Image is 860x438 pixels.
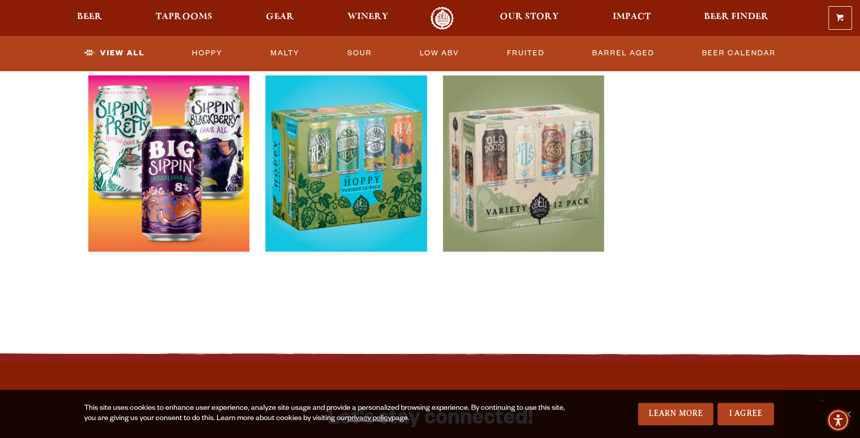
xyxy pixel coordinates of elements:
a: Hoppy [188,41,227,65]
a: Beer Calendar [698,41,780,65]
a: Sour [343,41,376,65]
img: Hoppy Variety Pack [265,75,426,331]
a: Gear [259,7,301,30]
a: Learn More [638,403,713,425]
span: Winery [347,13,388,21]
a: Scroll to top [809,387,834,412]
a: Malty [266,41,304,65]
a: Fruited [503,41,549,65]
img: Montage Variety 12 Pack [443,75,604,331]
span: Gear [266,13,294,21]
a: [PERSON_NAME]’ Variety Pack Variety 12 Pack Cans ABV Sippin’ Variety Pack Sippin’ Variety Pack [86,40,251,331]
a: Odell Home [423,7,461,30]
span: Taprooms [155,13,212,21]
div: Accessibility Menu [827,409,849,431]
a: View All [80,41,148,65]
a: Impact [606,7,657,30]
span: Our Story [500,13,559,21]
a: Winery [341,7,395,30]
a: Beer Finder [697,7,775,30]
a: Montage Variety 12 Pack Variety 12 Pack Cans ABV Montage Variety 12 Pack Montage Variety 12 Pack [441,40,606,331]
a: Our Story [493,7,565,30]
a: Hoppy Variety Pack Variety 12 Pack Cans ABV Hoppy Variety Pack Hoppy Variety Pack [264,40,429,331]
a: Taprooms [149,7,219,30]
a: I Agree [717,403,774,425]
span: Beer Finder [704,13,769,21]
a: Low ABV [416,41,463,65]
a: Barrel Aged [588,41,658,65]
a: privacy policy [347,415,392,423]
span: Impact [613,13,651,21]
div: This site uses cookies to enhance user experience, analyze site usage and provide a personalized ... [84,404,570,424]
a: Beer [70,7,109,30]
span: Beer [77,13,102,21]
img: Sippin’ Variety Pack [88,75,249,331]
